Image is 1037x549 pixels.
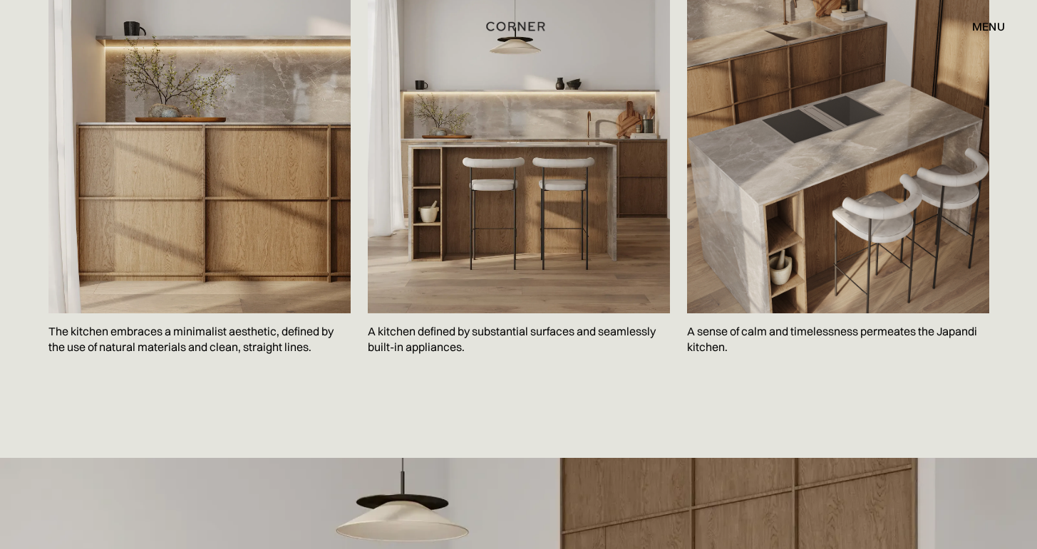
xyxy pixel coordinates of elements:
p: A kitchen defined by substantial surfaces and seamlessly built-in appliances. [368,313,670,365]
div: menu [958,14,1005,38]
p: A sense of calm and timelessness permeates the Japandi kitchen. [687,313,989,365]
div: menu [972,21,1005,32]
a: home [478,17,560,36]
p: The kitchen embraces a minimalist aesthetic, defined by the use of natural materials and clean, s... [48,313,351,365]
